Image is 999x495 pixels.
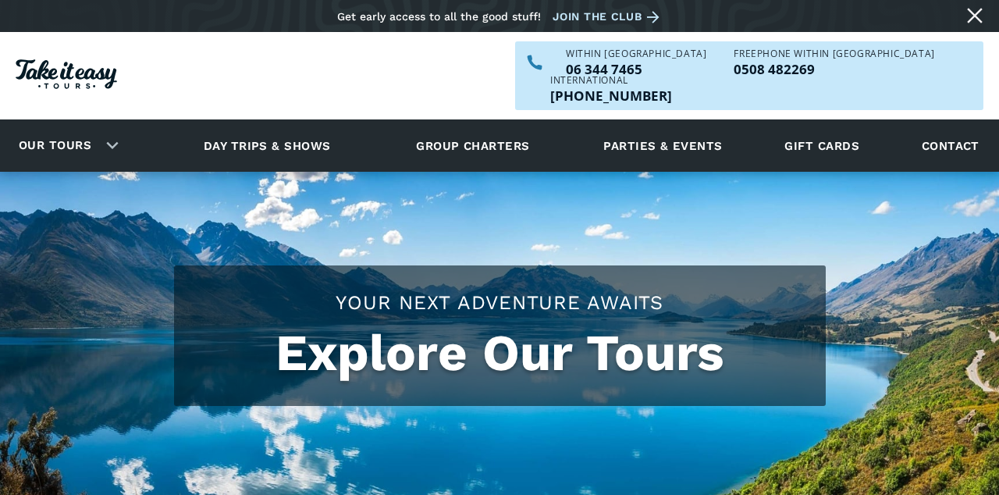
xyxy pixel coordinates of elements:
[962,3,987,28] a: Close message
[734,62,934,76] a: Call us freephone within NZ on 0508482269
[190,289,810,316] h2: Your Next Adventure Awaits
[550,89,672,102] a: Call us outside of NZ on +6463447465
[566,62,706,76] p: 06 344 7465
[566,62,706,76] a: Call us within NZ on 063447465
[190,324,810,383] h1: Explore Our Tours
[16,59,117,89] img: Take it easy Tours logo
[553,7,665,27] a: Join the club
[550,89,672,102] p: [PHONE_NUMBER]
[914,124,987,167] a: Contact
[777,124,867,167] a: Gift cards
[734,49,934,59] div: Freephone WITHIN [GEOGRAPHIC_DATA]
[337,10,541,23] div: Get early access to all the good stuff!
[396,124,549,167] a: Group charters
[7,127,103,164] a: Our tours
[734,62,934,76] p: 0508 482269
[566,49,706,59] div: WITHIN [GEOGRAPHIC_DATA]
[16,52,117,101] a: Homepage
[595,124,730,167] a: Parties & events
[184,124,350,167] a: Day trips & shows
[550,76,672,85] div: International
